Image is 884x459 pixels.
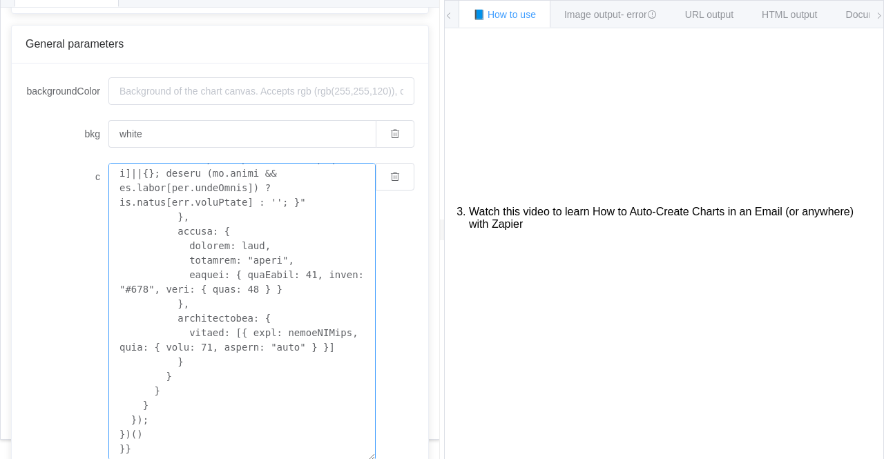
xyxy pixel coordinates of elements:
li: Watch this video to learn How to Auto-Create Charts in an Email (or anywhere) with Zapier [469,199,873,237]
span: 📘 How to use [473,9,536,20]
label: backgroundColor [26,77,108,105]
span: HTML output [762,9,817,20]
span: - error [621,9,657,20]
span: Image output [564,9,657,20]
label: c [26,163,108,191]
span: General parameters [26,38,124,50]
span: URL output [685,9,733,20]
input: Background of the chart canvas. Accepts rgb (rgb(255,255,120)), colors (red), and url-encoded hex... [108,120,376,148]
input: Background of the chart canvas. Accepts rgb (rgb(255,255,120)), colors (red), and url-encoded hex... [108,77,414,105]
label: bkg [26,120,108,148]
